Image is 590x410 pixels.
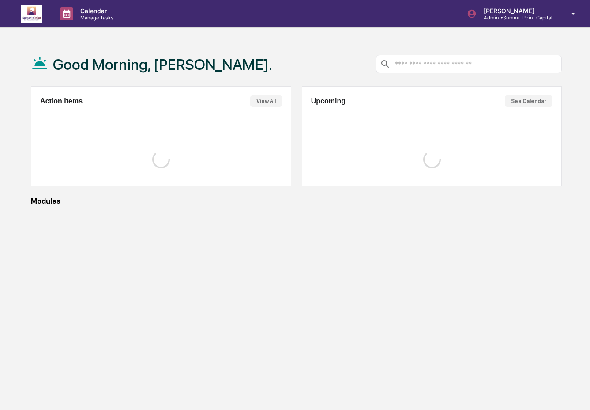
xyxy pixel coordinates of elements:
button: See Calendar [505,95,552,107]
p: Admin • Summit Point Capital Management [477,15,559,21]
h2: Upcoming [311,97,346,105]
p: Manage Tasks [73,15,118,21]
p: [PERSON_NAME] [477,7,559,15]
h2: Action Items [40,97,83,105]
p: Calendar [73,7,118,15]
h1: Good Morning, [PERSON_NAME]. [53,56,272,73]
div: Modules [31,197,562,205]
img: logo [21,5,42,23]
button: View All [250,95,282,107]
